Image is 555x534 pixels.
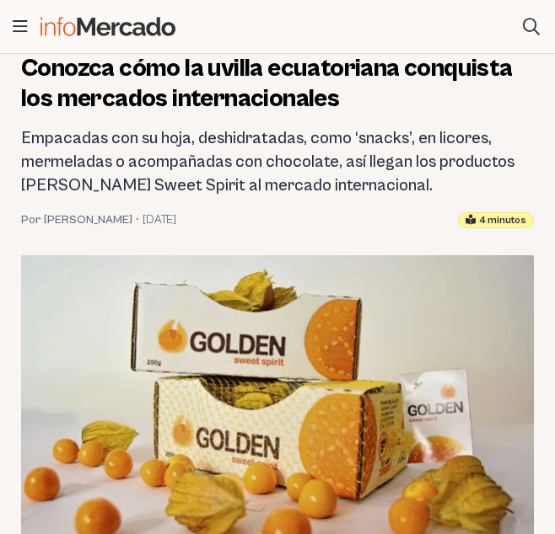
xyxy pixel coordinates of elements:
a: Por [PERSON_NAME] [21,211,132,228]
span: • [136,211,139,228]
time: 3 junio, 2023 07:29 [143,211,176,228]
h1: Conozca cómo la uvilla ecuatoriana conquista los mercados internacionales [21,53,534,114]
img: Infomercado Ecuador logo [40,17,175,36]
div: Tiempo estimado de lectura: 4 minutos [458,212,534,228]
h2: Empacadas con su hoja, deshidratadas, como ‘snacks’, en licores, mermeladas o acompañadas con cho... [21,127,534,198]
